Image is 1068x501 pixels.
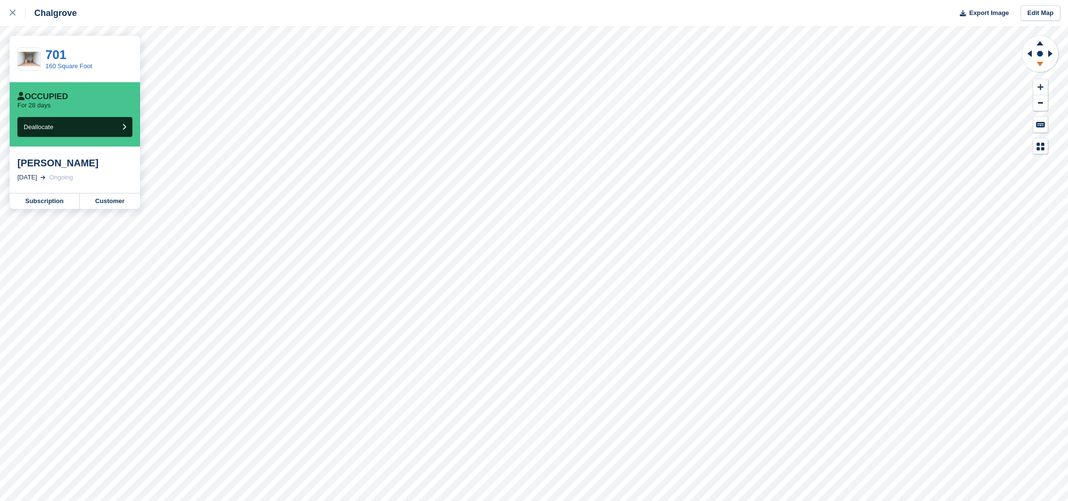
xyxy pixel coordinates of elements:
[1033,117,1048,133] button: Keyboard Shortcuts
[1033,138,1048,154] button: Map Legend
[49,173,73,182] div: Ongoing
[17,173,37,182] div: [DATE]
[1021,5,1060,21] a: Edit Map
[10,193,80,209] a: Subscription
[17,157,132,169] div: [PERSON_NAME]
[954,5,1009,21] button: Export Image
[1033,79,1048,95] button: Zoom In
[24,123,53,131] span: Deallocate
[17,92,68,102] div: Occupied
[17,117,132,137] button: Deallocate
[45,47,66,62] a: 701
[80,193,140,209] a: Customer
[45,62,92,70] a: 160 Square Foot
[41,176,45,179] img: arrow-right-light-icn-cde0832a797a2874e46488d9cf13f60e5c3a73dbe684e267c42b8395dfbc2abf.svg
[18,52,40,67] img: 160%20Square%20Foot.jpg
[17,102,51,109] p: For 28 days
[969,8,1009,18] span: Export Image
[1033,95,1048,111] button: Zoom Out
[26,7,77,19] div: Chalgrove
